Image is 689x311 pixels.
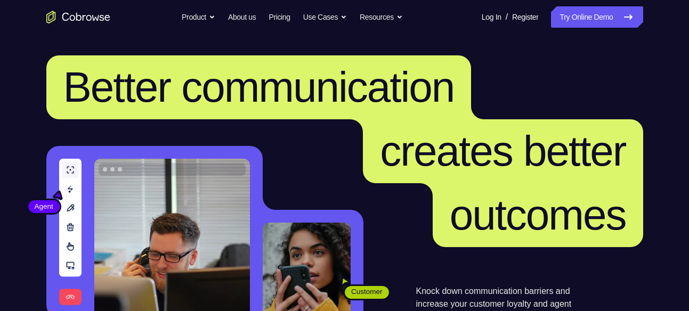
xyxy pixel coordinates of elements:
[506,11,508,23] span: /
[551,6,643,28] a: Try Online Demo
[482,6,501,28] a: Log In
[380,127,626,175] span: creates better
[512,6,538,28] a: Register
[63,63,455,111] span: Better communication
[46,11,110,23] a: Go to the home page
[269,6,290,28] a: Pricing
[182,6,215,28] button: Product
[450,191,626,239] span: outcomes
[228,6,256,28] a: About us
[303,6,347,28] button: Use Cases
[360,6,403,28] button: Resources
